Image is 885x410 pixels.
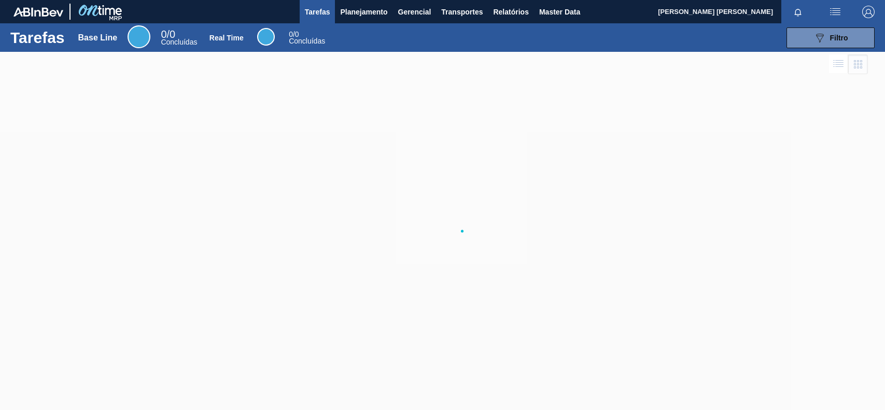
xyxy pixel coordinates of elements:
[289,30,293,38] span: 0
[340,6,387,18] span: Planejamento
[128,25,150,48] div: Base Line
[441,6,483,18] span: Transportes
[78,33,118,43] div: Base Line
[539,6,580,18] span: Master Data
[289,30,299,38] span: / 0
[10,32,65,44] h1: Tarefas
[830,34,848,42] span: Filtro
[13,7,63,17] img: TNhmsLtSVTkK8tSr43FrP2fwEKptu5GPRR3wAAAABJRU5ErkJggg==
[493,6,528,18] span: Relatórios
[161,38,197,46] span: Concluídas
[398,6,431,18] span: Gerencial
[289,37,325,45] span: Concluídas
[781,5,814,19] button: Notificações
[161,30,197,46] div: Base Line
[829,6,841,18] img: userActions
[786,27,875,48] button: Filtro
[209,34,244,42] div: Real Time
[305,6,330,18] span: Tarefas
[289,31,325,45] div: Real Time
[862,6,875,18] img: Logout
[161,29,175,40] span: / 0
[161,29,166,40] span: 0
[257,28,275,46] div: Real Time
